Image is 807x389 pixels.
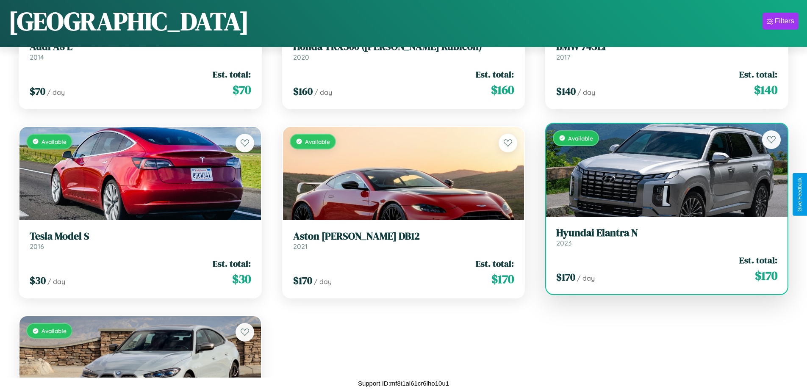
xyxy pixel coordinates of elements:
[556,41,777,61] a: BMW 745Li2017
[293,230,514,243] h3: Aston [PERSON_NAME] DB12
[556,227,777,239] h3: Hyundai Elantra N
[577,274,595,282] span: / day
[30,230,251,243] h3: Tesla Model S
[476,257,514,270] span: Est. total:
[213,257,251,270] span: Est. total:
[30,230,251,251] a: Tesla Model S2016
[293,230,514,251] a: Aston [PERSON_NAME] DB122021
[556,41,777,53] h3: BMW 745Li
[556,270,575,284] span: $ 170
[775,17,794,25] div: Filters
[293,242,308,251] span: 2021
[293,84,313,98] span: $ 160
[30,41,251,61] a: Audi A8 L2014
[568,135,593,142] span: Available
[491,81,514,98] span: $ 160
[797,177,803,212] div: Give Feedback
[358,378,449,389] p: Support ID: mf8i1al61cr6lho10u1
[293,273,312,287] span: $ 170
[293,53,309,61] span: 2020
[42,138,67,145] span: Available
[556,239,571,247] span: 2023
[556,227,777,248] a: Hyundai Elantra N2023
[314,88,332,97] span: / day
[30,84,45,98] span: $ 70
[233,81,251,98] span: $ 70
[232,270,251,287] span: $ 30
[491,270,514,287] span: $ 170
[30,41,251,53] h3: Audi A8 L
[8,4,249,39] h1: [GEOGRAPHIC_DATA]
[213,68,251,80] span: Est. total:
[42,327,67,334] span: Available
[305,138,330,145] span: Available
[30,242,44,251] span: 2016
[47,277,65,286] span: / day
[755,267,777,284] span: $ 170
[293,41,514,61] a: Honda TRX500 ([PERSON_NAME] Rubicon)2020
[30,53,44,61] span: 2014
[47,88,65,97] span: / day
[754,81,777,98] span: $ 140
[30,273,46,287] span: $ 30
[577,88,595,97] span: / day
[556,84,576,98] span: $ 140
[476,68,514,80] span: Est. total:
[739,68,777,80] span: Est. total:
[293,41,514,53] h3: Honda TRX500 ([PERSON_NAME] Rubicon)
[314,277,332,286] span: / day
[556,53,570,61] span: 2017
[763,13,799,30] button: Filters
[739,254,777,266] span: Est. total:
